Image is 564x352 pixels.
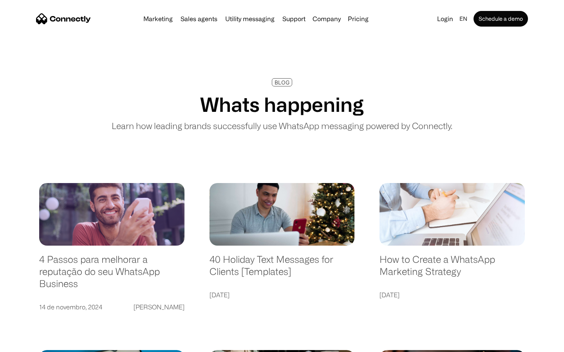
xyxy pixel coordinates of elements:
a: How to Create a WhatsApp Marketing Strategy [380,253,525,285]
h1: Whats happening [200,93,364,116]
div: 14 de novembro, 2024 [39,302,102,312]
p: Learn how leading brands successfully use WhatsApp messaging powered by Connectly. [112,119,452,132]
a: Sales agents [177,16,221,22]
a: Support [279,16,309,22]
a: 40 Holiday Text Messages for Clients [Templates] [210,253,355,285]
div: [DATE] [210,289,230,300]
div: Company [313,13,341,24]
a: Utility messaging [222,16,278,22]
div: en [459,13,467,24]
div: [DATE] [380,289,399,300]
a: Login [434,13,456,24]
a: Schedule a demo [474,11,528,27]
ul: Language list [16,338,47,349]
div: [PERSON_NAME] [134,302,184,312]
div: BLOG [275,79,289,85]
a: 4 Passos para melhorar a reputação do seu WhatsApp Business [39,253,184,297]
a: Pricing [345,16,372,22]
aside: Language selected: English [8,338,47,349]
a: Marketing [140,16,176,22]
